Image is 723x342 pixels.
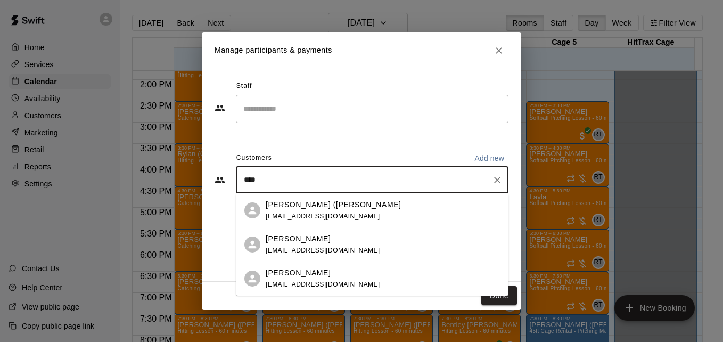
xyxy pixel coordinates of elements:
[215,103,225,113] svg: Staff
[266,233,331,245] p: [PERSON_NAME]
[474,153,504,164] p: Add new
[470,150,508,167] button: Add new
[490,173,505,188] button: Clear
[236,78,252,95] span: Staff
[215,45,332,56] p: Manage participants & payments
[481,286,517,306] button: Done
[215,175,225,185] svg: Customers
[236,150,272,167] span: Customers
[236,167,508,193] div: Start typing to search customers...
[266,267,331,279] p: [PERSON_NAME]
[489,41,508,60] button: Close
[244,271,260,287] div: Greyson Brown
[266,247,380,254] span: [EMAIL_ADDRESS][DOMAIN_NAME]
[266,281,380,288] span: [EMAIL_ADDRESS][DOMAIN_NAME]
[266,199,401,210] p: [PERSON_NAME] ([PERSON_NAME]
[244,237,260,253] div: GREY MENESES
[236,95,508,123] div: Search staff
[244,202,260,218] div: Lorena (Greyson) Brown
[266,213,380,220] span: [EMAIL_ADDRESS][DOMAIN_NAME]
